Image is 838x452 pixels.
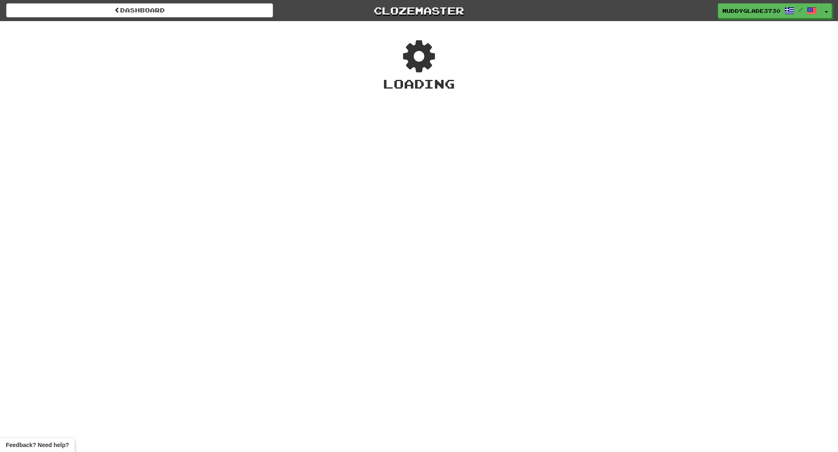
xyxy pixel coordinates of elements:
[799,7,803,12] span: /
[6,441,69,449] span: Open feedback widget
[285,3,552,18] a: Clozemaster
[718,3,821,18] a: MuddyGlade3730 /
[722,7,780,14] span: MuddyGlade3730
[6,3,273,17] a: Dashboard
